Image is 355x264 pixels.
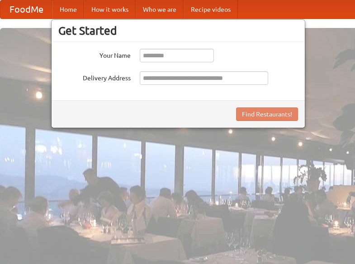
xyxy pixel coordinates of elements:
[58,71,131,83] label: Delivery Address
[136,0,184,19] a: Who we are
[58,24,298,37] h3: Get Started
[236,107,298,121] button: Find Restaurants!
[184,0,238,19] a: Recipe videos
[84,0,136,19] a: How it works
[52,0,84,19] a: Home
[58,49,131,60] label: Your Name
[0,0,52,19] a: FoodMe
